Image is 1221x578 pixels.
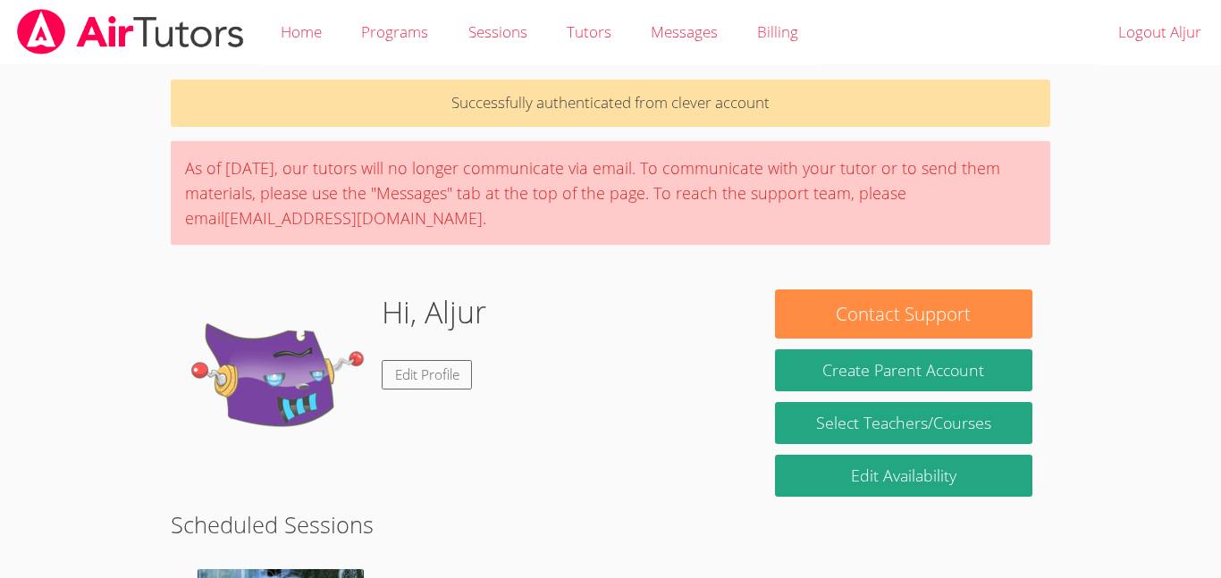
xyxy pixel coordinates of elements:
p: Successfully authenticated from clever account [171,80,1050,127]
img: airtutors_banner-c4298cdbf04f3fff15de1276eac7730deb9818008684d7c2e4769d2f7ddbe033.png [15,9,246,54]
h2: Scheduled Sessions [171,507,1050,541]
div: As of [DATE], our tutors will no longer communicate via email. To communicate with your tutor or ... [171,141,1050,245]
a: Edit Profile [382,360,473,390]
a: Edit Availability [775,455,1032,497]
img: default.png [189,289,367,468]
button: Contact Support [775,289,1032,339]
button: Create Parent Account [775,349,1032,391]
h1: Hi, Aljur [382,289,486,335]
span: Messages [651,21,718,42]
a: Select Teachers/Courses [775,402,1032,444]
